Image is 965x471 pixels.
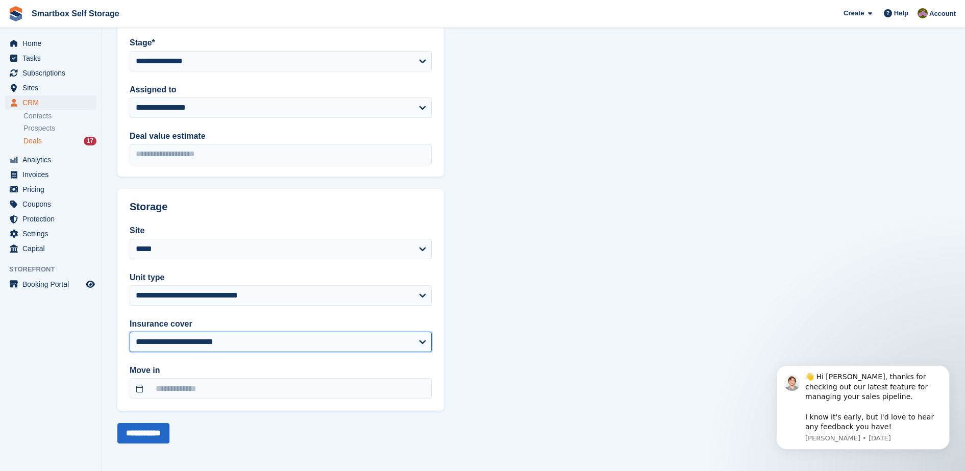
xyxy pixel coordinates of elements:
span: Invoices [22,167,84,182]
span: Subscriptions [22,66,84,80]
span: Storefront [9,264,102,275]
span: CRM [22,95,84,110]
span: Create [844,8,864,18]
label: Move in [130,364,432,377]
a: menu [5,51,96,65]
a: Preview store [84,278,96,290]
label: Stage* [130,37,432,49]
span: Booking Portal [22,277,84,291]
a: Prospects [23,123,96,134]
a: Smartbox Self Storage [28,5,123,22]
a: menu [5,241,96,256]
span: Coupons [22,197,84,211]
a: menu [5,167,96,182]
a: Deals 17 [23,136,96,146]
a: menu [5,153,96,167]
a: Contacts [23,111,96,121]
span: Account [929,9,956,19]
a: menu [5,277,96,291]
a: menu [5,182,96,196]
span: Protection [22,212,84,226]
img: Kayleigh Devlin [918,8,928,18]
img: stora-icon-8386f47178a22dfd0bd8f6a31ec36ba5ce8667c1dd55bd0f319d3a0aa187defe.svg [8,6,23,21]
span: Pricing [22,182,84,196]
a: menu [5,212,96,226]
a: menu [5,95,96,110]
span: Tasks [22,51,84,65]
a: menu [5,81,96,95]
label: Insurance cover [130,318,432,330]
a: menu [5,36,96,51]
span: Settings [22,227,84,241]
div: 17 [84,137,96,145]
span: Home [22,36,84,51]
h2: Storage [130,201,432,213]
label: Unit type [130,271,432,284]
span: Sites [22,81,84,95]
span: Analytics [22,153,84,167]
span: Help [894,8,908,18]
span: Prospects [23,123,55,133]
label: Site [130,225,432,237]
a: menu [5,66,96,80]
span: Capital [22,241,84,256]
iframe: Intercom notifications message [761,350,965,466]
label: Deal value estimate [130,130,432,142]
label: Assigned to [130,84,432,96]
span: Deals [23,136,42,146]
a: menu [5,227,96,241]
a: menu [5,197,96,211]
